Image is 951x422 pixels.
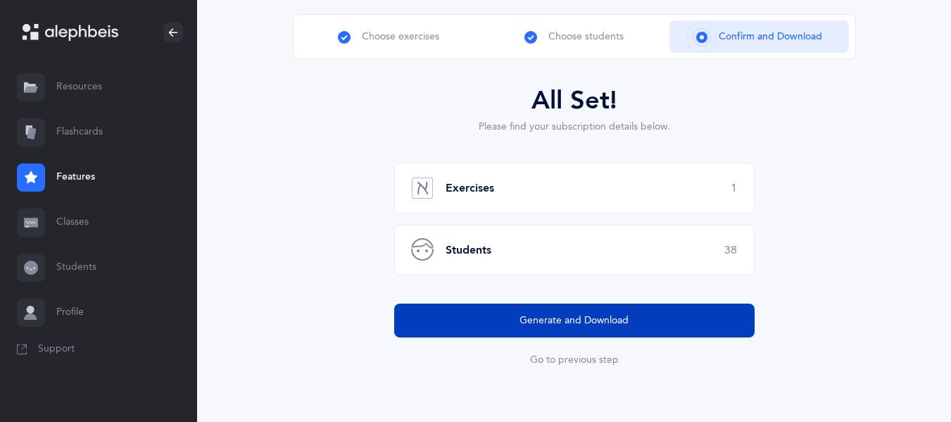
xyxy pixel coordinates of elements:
[394,120,755,146] div: Please find your subscription details below.
[529,354,619,366] button: Go to previous step
[719,30,822,44] span: Confirm and Download
[731,182,737,194] span: 1
[446,182,494,194] b: Exercises
[446,244,491,256] b: Students
[548,30,624,44] span: Choose students
[38,342,75,356] span: Support
[724,244,737,256] span: 38
[411,177,434,199] img: elementary-grey.svg
[362,30,439,44] span: Choose exercises
[394,304,755,337] button: Generate and Download
[394,82,755,120] div: All Set!
[881,352,934,405] iframe: Drift Widget Chat Controller
[519,314,629,328] span: Generate and Download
